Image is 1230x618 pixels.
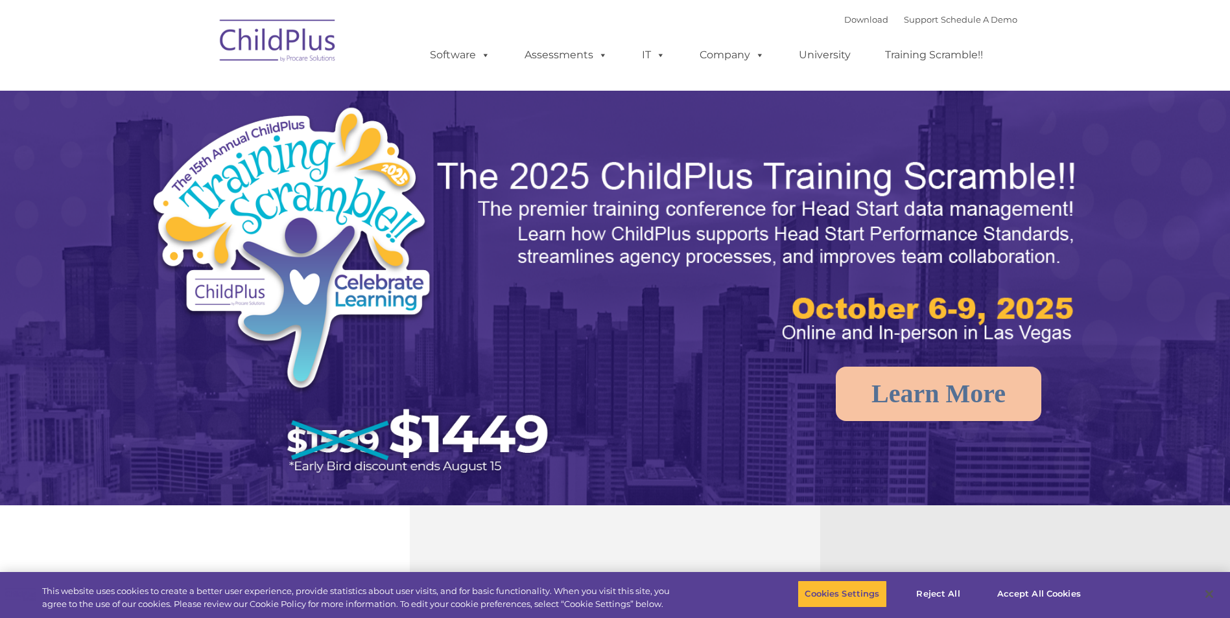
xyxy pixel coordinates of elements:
button: Reject All [898,580,979,608]
a: Learn More [836,367,1041,421]
a: University [786,42,864,68]
div: This website uses cookies to create a better user experience, provide statistics about user visit... [42,585,676,610]
span: Phone number [180,139,235,148]
button: Accept All Cookies [990,580,1088,608]
a: Assessments [512,42,621,68]
a: IT [629,42,678,68]
a: Software [417,42,503,68]
button: Close [1195,580,1224,608]
a: Training Scramble!! [872,42,996,68]
a: Support [904,14,938,25]
span: Last name [180,86,220,95]
a: Download [844,14,888,25]
button: Cookies Settings [798,580,886,608]
img: ChildPlus by Procare Solutions [213,10,343,75]
a: Schedule A Demo [941,14,1017,25]
font: | [844,14,1017,25]
a: Company [687,42,777,68]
